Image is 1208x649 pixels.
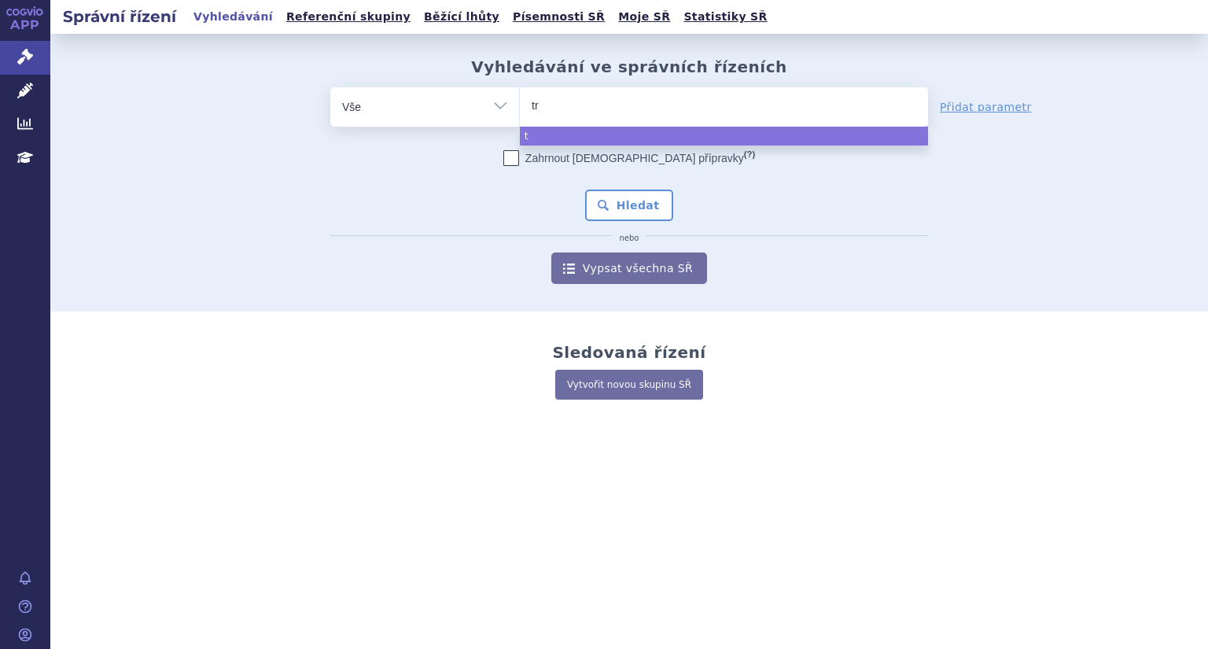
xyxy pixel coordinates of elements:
a: Přidat parametr [940,99,1032,115]
a: Vypsat všechna SŘ [551,253,707,284]
abbr: (?) [744,149,755,160]
button: Hledat [585,190,674,221]
a: Běžící lhůty [419,6,504,28]
h2: Vyhledávání ve správních řízeních [471,57,787,76]
li: t [520,127,928,146]
a: Písemnosti SŘ [508,6,610,28]
label: Zahrnout [DEMOGRAPHIC_DATA] přípravky [503,150,755,166]
a: Statistiky SŘ [679,6,772,28]
a: Vyhledávání [189,6,278,28]
a: Referenční skupiny [282,6,415,28]
h2: Sledovaná řízení [552,343,705,362]
h2: Správní řízení [50,6,189,28]
i: nebo [612,234,647,243]
a: Moje SŘ [613,6,675,28]
a: Vytvořit novou skupinu SŘ [555,370,703,400]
